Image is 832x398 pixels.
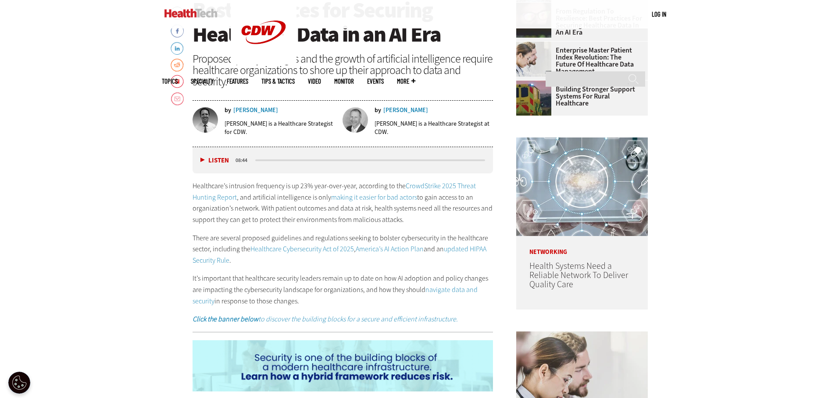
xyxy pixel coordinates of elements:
[516,81,551,116] img: ambulance driving down country road at sunset
[8,372,30,394] button: Open Preferences
[334,78,354,85] a: MonITor
[193,273,493,306] p: It’s important that healthcare security leaders remain up to date on how AI adoption and policy c...
[516,137,648,236] img: Healthcare networking
[193,181,476,202] a: CrowdStrike 2025 Threat Hunting Report
[397,78,415,85] span: More
[193,340,493,392] img: ht-foundationsofcare-q225-animated-desktop
[233,107,278,113] a: [PERSON_NAME]
[250,244,354,254] a: Healthcare Cybersecurity Act of 2025
[200,157,229,164] button: Listen
[225,120,337,136] p: [PERSON_NAME] is a Healthcare Strategist for CDW.
[234,156,254,164] div: duration
[193,314,458,324] a: Click the banner belowto discover the building blocks for a secure and efficient infrastructure.
[193,232,493,266] p: There are several proposed guidelines and regulations seeking to bolster cybersecurity in the hea...
[652,10,666,19] div: User menu
[356,244,424,254] a: America’s AI Action Plan
[162,78,178,85] span: Topics
[516,81,556,88] a: ambulance driving down country road at sunset
[529,260,628,290] a: Health Systems Need a Reliable Network To Deliver Quality Care
[367,78,384,85] a: Events
[652,10,666,18] a: Log in
[231,58,296,67] a: CDW
[516,86,643,107] a: Building Stronger Support Systems for Rural Healthcare
[261,78,295,85] a: Tips & Tactics
[193,180,493,225] p: Healthcare’s intrusion frequency is up 23% year-over-year, according to the , and artificial inte...
[193,285,478,306] a: navigate data and security
[375,120,493,136] p: [PERSON_NAME] is a Healthcare Strategist at CDW.
[193,147,493,173] div: media player
[343,107,368,133] img: Benjamin Sokolow
[193,244,486,265] a: updated HIPAA Security Rule
[227,78,248,85] a: Features
[191,78,214,85] span: Specialty
[193,107,218,133] img: Lee Pierce
[193,314,458,324] em: to discover the building blocks for a secure and efficient infrastructure.
[375,107,381,113] span: by
[516,236,648,255] p: Networking
[331,193,417,202] a: making it easier for bad actors
[193,314,258,324] strong: Click the banner below
[383,107,428,113] a: [PERSON_NAME]
[164,9,218,18] img: Home
[225,107,231,113] span: by
[8,372,30,394] div: Cookie Settings
[308,78,321,85] a: Video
